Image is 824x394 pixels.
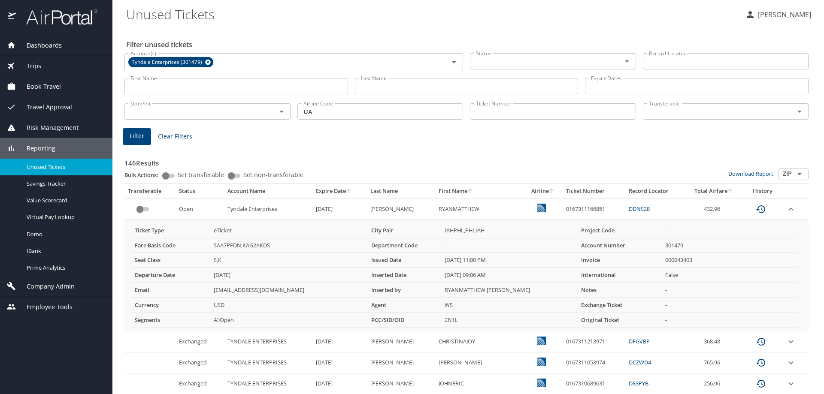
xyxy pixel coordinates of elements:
[629,358,651,366] a: DCZWD4
[131,253,210,268] th: Seat Class
[27,196,102,205] span: Value Scorecard
[368,298,441,313] th: Agent
[794,105,806,117] button: Open
[578,223,662,238] th: Project Code
[537,204,546,212] img: United Airlines
[524,184,563,199] th: Airline
[578,253,662,268] th: Invoice
[786,337,796,347] button: expand row
[368,268,441,283] th: Inserted Date
[662,253,798,268] td: 000043403
[128,187,172,195] div: Transferable
[563,199,625,220] td: 0167311166851
[126,1,738,27] h1: Unused Tickets
[367,199,435,220] td: [PERSON_NAME]
[176,352,224,373] td: Exchanged
[124,171,165,179] p: Bulk Actions:
[123,128,151,145] button: Filter
[128,58,207,67] span: Tyndale Enterprises (301479)
[755,9,811,20] p: [PERSON_NAME]
[243,172,303,178] span: Set non-transferable
[629,337,650,345] a: DFGVBP
[435,352,524,373] td: [PERSON_NAME]
[176,199,224,220] td: Open
[441,223,578,238] td: IAHPHL,PHLIAH
[154,129,196,144] button: Clear Filters
[224,184,312,199] th: Account Name
[367,184,435,199] th: Last Name
[578,238,662,253] th: Account Number
[728,170,773,177] a: Download Report
[158,131,192,142] span: Clear Filters
[441,268,578,283] td: [DATE] 09:06 AM
[130,131,144,141] span: Filter
[662,313,798,328] td: -
[367,331,435,352] td: [PERSON_NAME]
[210,283,368,298] td: [EMAIL_ADDRESS][DOMAIN_NAME]
[441,313,578,328] td: 2N1L
[537,379,546,387] img: United Airlines
[742,7,815,22] button: [PERSON_NAME]
[578,283,662,298] th: Notes
[16,144,55,153] span: Reporting
[131,238,210,253] th: Fare Basis Code
[629,379,648,387] a: D83PYB
[224,331,312,352] td: TYNDALE ENTERPRISES
[441,238,578,253] td: -
[16,102,72,112] span: Travel Approval
[685,184,743,199] th: Total Airfare
[685,331,743,352] td: 368.48
[16,123,79,132] span: Risk Management
[537,337,546,345] img: United Airlines
[312,184,367,199] th: Expire Date
[210,298,368,313] td: USD
[662,223,798,238] td: -
[27,247,102,255] span: IBank
[662,283,798,298] td: -
[210,268,368,283] td: [DATE]
[662,298,798,313] td: -
[312,199,367,220] td: [DATE]
[563,331,625,352] td: 0167311213971
[17,9,97,25] img: airportal-logo.png
[27,264,102,272] span: Prime Analytics
[16,61,41,71] span: Trips
[210,313,368,328] td: AllOpen
[27,180,102,188] span: Savings Tracker
[210,223,368,238] td: eTicket
[441,283,578,298] td: RYANMATTHEW [PERSON_NAME]
[131,268,210,283] th: Departure Date
[224,352,312,373] td: TYNDALE ENTERPRISES
[131,298,210,313] th: Currency
[367,352,435,373] td: [PERSON_NAME]
[16,282,75,291] span: Company Admin
[176,184,224,199] th: Status
[176,331,224,352] td: Exchanged
[662,268,798,283] td: False
[131,313,210,328] th: Segments
[727,189,733,194] button: sort
[124,153,809,168] h3: 146 Results
[131,223,798,328] table: more info about unused tickets
[368,313,441,328] th: PCC/SID/OID
[435,184,524,199] th: First Name
[794,168,806,180] button: Open
[27,163,102,171] span: Unused Tickets
[8,9,17,25] img: icon-airportal.png
[786,358,796,368] button: expand row
[16,302,73,312] span: Employee Tools
[435,331,524,352] td: CHRISTINAJOY
[27,230,102,238] span: Domo
[441,253,578,268] td: [DATE] 11:00 PM
[435,199,524,220] td: RYANMATTHEW
[441,298,578,313] td: WS
[578,268,662,283] th: International
[126,38,810,51] h2: Filter unused tickets
[210,238,368,253] td: SAA7PFDN,KAG2AKDS
[563,184,625,199] th: Ticket Number
[786,379,796,389] button: expand row
[448,56,460,68] button: Open
[563,352,625,373] td: 0167311053974
[549,189,555,194] button: sort
[578,298,662,313] th: Exchange Ticket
